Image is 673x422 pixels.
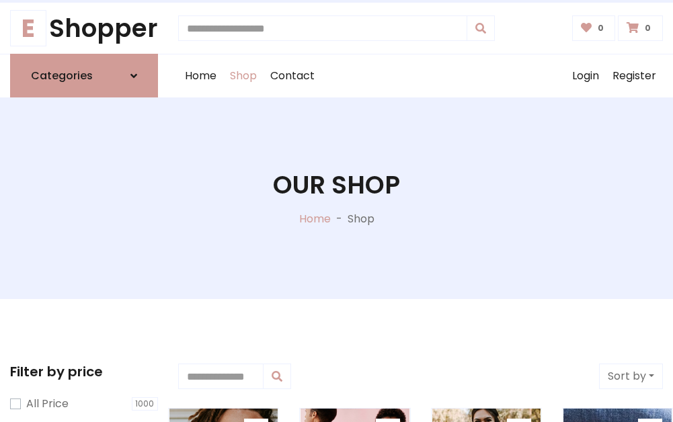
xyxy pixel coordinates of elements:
a: Shop [223,54,264,97]
button: Sort by [599,364,663,389]
h6: Categories [31,69,93,82]
a: Home [299,211,331,226]
p: Shop [348,211,374,227]
p: - [331,211,348,227]
h5: Filter by price [10,364,158,380]
a: Register [606,54,663,97]
a: Categories [10,54,158,97]
label: All Price [26,396,69,412]
h1: Shopper [10,13,158,43]
a: Contact [264,54,321,97]
span: 0 [594,22,607,34]
span: 1000 [132,397,159,411]
h1: Our Shop [273,170,400,200]
a: 0 [572,15,616,41]
span: E [10,10,46,46]
a: EShopper [10,13,158,43]
span: 0 [641,22,654,34]
a: Login [565,54,606,97]
a: 0 [618,15,663,41]
a: Home [178,54,223,97]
